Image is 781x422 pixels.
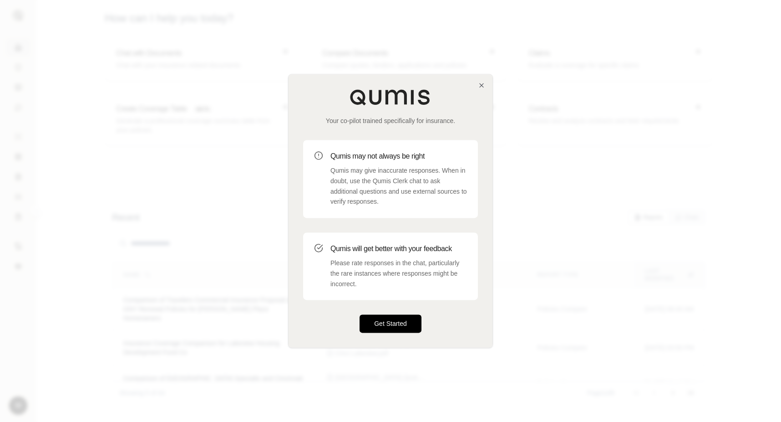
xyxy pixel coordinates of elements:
[330,243,467,254] h3: Qumis will get better with your feedback
[330,151,467,162] h3: Qumis may not always be right
[350,89,431,105] img: Qumis Logo
[360,315,421,333] button: Get Started
[303,116,478,125] p: Your co-pilot trained specifically for insurance.
[330,165,467,207] p: Qumis may give inaccurate responses. When in doubt, use the Qumis Clerk chat to ask additional qu...
[330,258,467,289] p: Please rate responses in the chat, particularly the rare instances where responses might be incor...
